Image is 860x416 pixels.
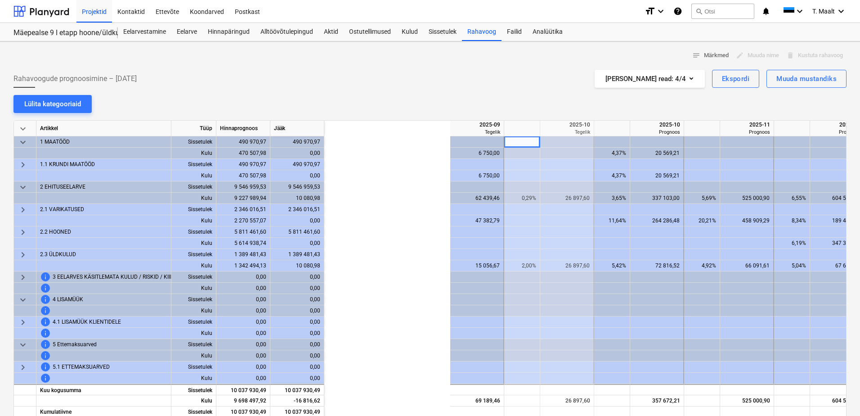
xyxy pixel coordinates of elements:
div: 0,00 [216,362,270,373]
div: Kulu [171,215,216,226]
div: [PERSON_NAME] read : 4/4 [605,73,694,85]
div: Prognoos [724,129,770,136]
div: 2 346 016,51 [270,204,324,215]
div: 4,92% [688,260,716,271]
span: keyboard_arrow_right [18,272,28,283]
a: Eelarvestamine [118,23,171,41]
div: 6 750,00 [454,170,500,181]
div: 0,00 [270,317,324,328]
span: 1 MAATÖÖD [40,136,70,148]
a: Sissetulek [423,23,462,41]
button: Lülita kategooriaid [13,95,92,113]
div: 1 389 481,43 [270,249,324,260]
div: 26 897,60 [544,193,590,204]
div: 337 103,00 [634,193,680,204]
div: 10 037 930,49 [216,384,270,395]
span: keyboard_arrow_down [18,339,28,350]
span: Seda rida ei saa prognoosida enne, kui hinnaprognoos on uuendatud [40,373,51,384]
div: 0,00 [216,317,270,328]
div: 347 387,82 [814,238,860,249]
div: 0,00 [270,305,324,317]
div: -16 816,62 [270,395,324,407]
div: 9 546 959,53 [270,181,324,193]
span: keyboard_arrow_right [18,159,28,170]
div: 0,00 [216,339,270,350]
i: keyboard_arrow_down [655,6,666,17]
div: 26 897,60 [544,260,590,271]
div: 2 270 557,07 [216,215,270,226]
span: 3 EELARVES KÄSITLEMATA KULUD / RISKID / KIIRMAKSE [53,271,191,283]
div: 0,00 [270,148,324,159]
span: notes [692,51,700,59]
div: Sissetulek [171,159,216,170]
a: Hinnapäringud [202,23,255,41]
div: 0,00 [216,294,270,305]
span: keyboard_arrow_down [18,182,28,193]
i: Abikeskus [673,6,682,17]
div: 5 811 461,60 [270,226,324,238]
span: Seda rida ei saa prognoosida enne, kui hinnaprognoos on uuendatud [40,305,51,316]
div: 9 546 959,53 [216,181,270,193]
div: 490 970,97 [216,136,270,148]
span: keyboard_arrow_right [18,204,28,215]
div: 604 533,82 [814,193,860,204]
div: Jääk [270,121,324,136]
div: 470 507,98 [216,170,270,181]
span: 4 LISAMÜÜK [53,294,83,305]
div: Kulu [171,395,216,407]
div: 189 446,49 [814,215,860,226]
span: T. Maalt [812,8,835,15]
div: Ekspordi [722,73,749,85]
div: 6,19% [778,238,806,249]
div: 69 189,46 [454,395,500,407]
div: 10 080,98 [270,260,324,271]
div: 0,00 [270,271,324,283]
div: 26 897,60 [544,395,590,407]
div: 357 672,21 [634,395,680,407]
span: Seda rida ei saa prognoosida enne, kui hinnaprognoos on uuendatud [40,350,51,361]
span: Seda rida ei saa prognoosida enne, kui tellija hind on uuendatud. Selle muutmiseks võtke ühendust... [40,362,51,372]
div: 5,69% [688,193,716,204]
div: 67 699,51 [814,260,860,271]
div: 5,42% [598,260,626,271]
div: 0,00 [216,305,270,317]
div: 0,00 [270,373,324,384]
div: 2025-10 [544,121,590,129]
div: 0,00 [216,328,270,339]
div: 0,00 [270,339,324,350]
span: Seda rida ei saa prognoosida enne, kui tellija hind on uuendatud. Selle muutmiseks võtke ühendust... [40,317,51,327]
div: Mäepealse 9 I etapp hoone/üldkulud//maatööd (2101988//2101671) [13,28,107,38]
div: Sissetulek [171,339,216,350]
div: 0,00 [216,350,270,362]
div: 9 698 497,92 [216,395,270,407]
span: keyboard_arrow_right [18,317,28,328]
div: 4,37% [598,148,626,159]
div: Muuda mustandiks [776,73,837,85]
span: Seda rida ei saa prognoosida enne, kui hinnaprognoos on uuendatud [40,328,51,339]
div: Tegelik [454,129,500,136]
div: 2025-11 [724,121,770,129]
div: Sissetulek [171,271,216,283]
div: Kulu [171,328,216,339]
div: Sissetulek [171,294,216,305]
div: 11,64% [598,215,626,226]
span: search [695,8,703,15]
button: Muuda mustandiks [766,70,847,88]
div: Sissetulek [171,226,216,238]
div: 0,00 [216,373,270,384]
div: 62 439,46 [454,193,500,204]
a: Rahavoog [462,23,502,41]
span: Seda rida ei saa prognoosida enne, kui tellija hind on uuendatud. Selle muutmiseks võtke ühendust... [40,339,51,350]
span: keyboard_arrow_right [18,362,28,373]
div: 3,65% [598,193,626,204]
div: Kulu [171,148,216,159]
span: keyboard_arrow_down [18,294,28,305]
div: 0,00 [270,238,324,249]
div: Kulu [171,283,216,294]
div: 6 750,00 [454,148,500,159]
span: keyboard_arrow_right [18,249,28,260]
